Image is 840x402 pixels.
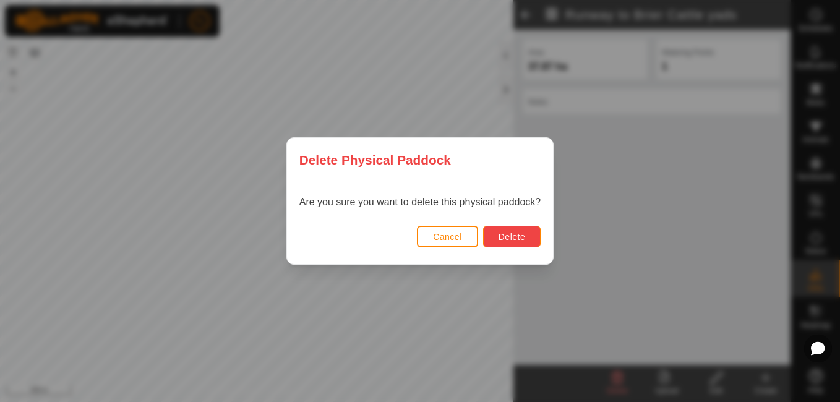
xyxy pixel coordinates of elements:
[499,232,525,242] span: Delete
[299,197,541,207] span: Are you sure you want to delete this physical paddock?
[417,226,478,247] button: Cancel
[483,226,541,247] button: Delete
[433,232,462,242] span: Cancel
[299,150,451,169] span: Delete Physical Paddock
